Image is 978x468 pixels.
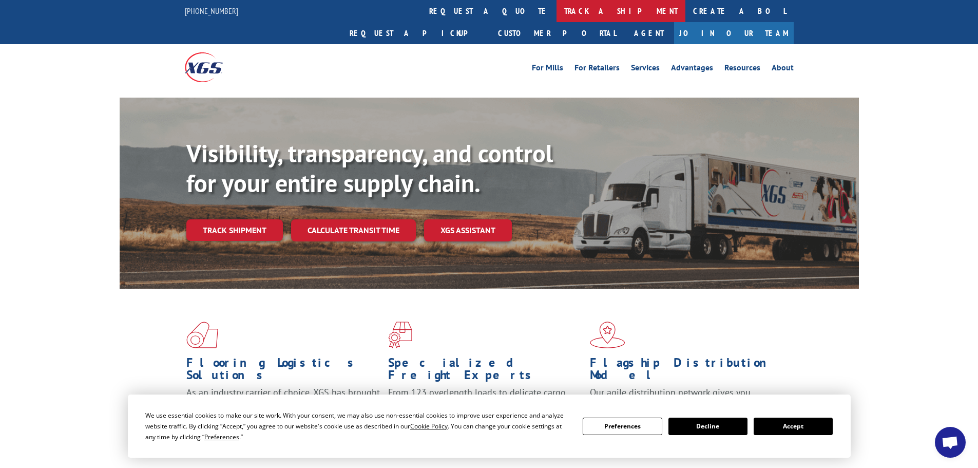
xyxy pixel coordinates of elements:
[590,386,779,410] span: Our agile distribution network gives you nationwide inventory management on demand.
[935,427,966,458] div: Open chat
[291,219,416,241] a: Calculate transit time
[186,137,553,199] b: Visibility, transparency, and control for your entire supply chain.
[772,64,794,75] a: About
[145,410,570,442] div: We use essential cookies to make our site work. With your consent, we may also use non-essential ...
[424,219,512,241] a: XGS ASSISTANT
[724,64,760,75] a: Resources
[128,395,851,458] div: Cookie Consent Prompt
[671,64,713,75] a: Advantages
[532,64,563,75] a: For Mills
[631,64,660,75] a: Services
[490,22,624,44] a: Customer Portal
[186,219,283,241] a: Track shipment
[388,357,582,386] h1: Specialized Freight Experts
[674,22,794,44] a: Join Our Team
[186,322,218,348] img: xgs-icon-total-supply-chain-intelligence-red
[590,322,625,348] img: xgs-icon-flagship-distribution-model-red
[574,64,620,75] a: For Retailers
[185,6,238,16] a: [PHONE_NUMBER]
[624,22,674,44] a: Agent
[186,357,380,386] h1: Flooring Logistics Solutions
[204,433,239,441] span: Preferences
[388,322,412,348] img: xgs-icon-focused-on-flooring-red
[388,386,582,432] p: From 123 overlength loads to delicate cargo, our experienced staff knows the best way to move you...
[583,418,662,435] button: Preferences
[342,22,490,44] a: Request a pickup
[410,422,448,430] span: Cookie Policy
[668,418,747,435] button: Decline
[754,418,833,435] button: Accept
[590,357,784,386] h1: Flagship Distribution Model
[186,386,380,423] span: As an industry carrier of choice, XGS has brought innovation and dedication to flooring logistics...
